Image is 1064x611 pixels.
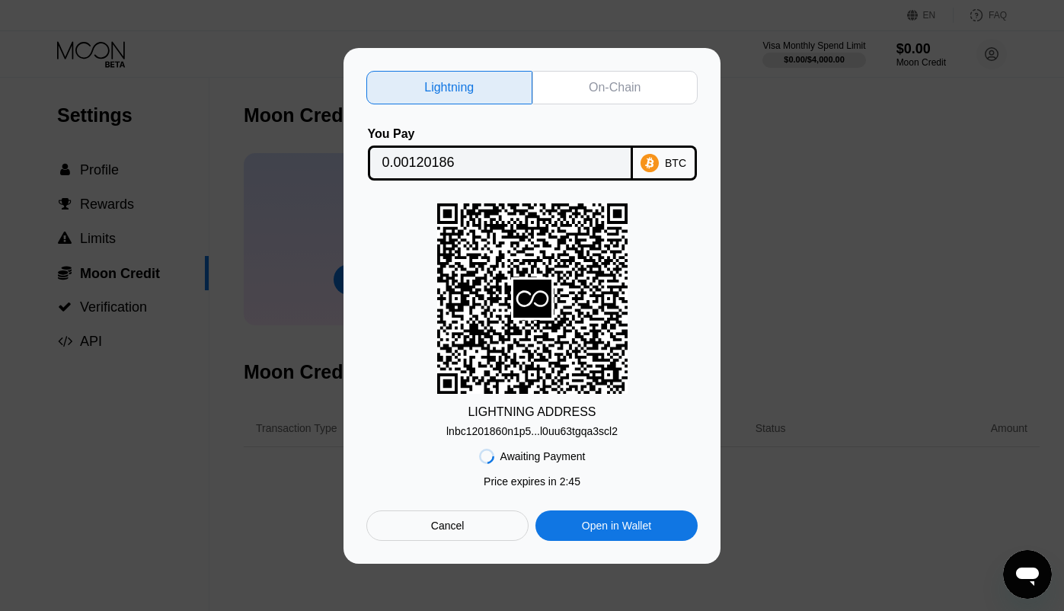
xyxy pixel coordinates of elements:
iframe: Button to launch messaging window [1003,550,1052,599]
div: Open in Wallet [535,510,698,541]
div: Open in Wallet [582,519,651,533]
div: LIGHTNING ADDRESS [468,405,596,419]
div: On-Chain [589,80,641,95]
div: Price expires in [484,475,580,488]
span: 2 : 45 [560,475,580,488]
div: Lightning [424,80,474,95]
div: Cancel [366,510,529,541]
div: On-Chain [532,71,698,104]
div: Lightning [366,71,532,104]
div: BTC [665,157,686,169]
div: You Pay [368,127,633,141]
div: Awaiting Payment [500,450,586,462]
div: You PayBTC [366,127,698,181]
div: lnbc1201860n1p5...l0uu63tgqa3scl2 [446,419,618,437]
div: Cancel [431,519,465,533]
div: lnbc1201860n1p5...l0uu63tgqa3scl2 [446,425,618,437]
